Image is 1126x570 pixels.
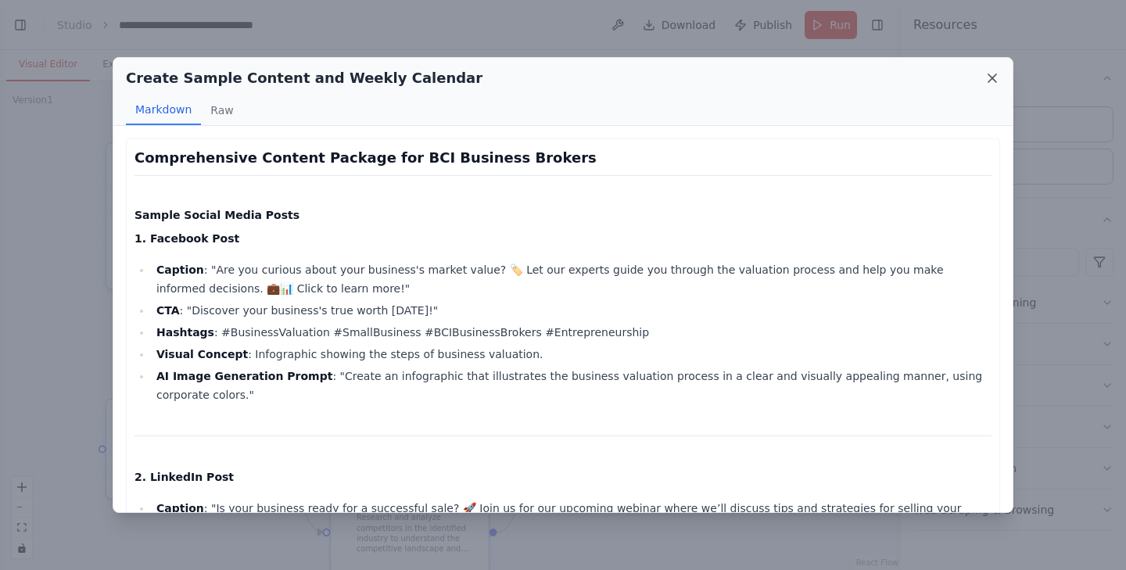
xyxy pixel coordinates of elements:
[126,67,482,89] h2: Create Sample Content and Weekly Calendar
[152,345,992,364] li: : Infographic showing the steps of business valuation.
[152,323,992,342] li: : #BusinessValuation #SmallBusiness #BCIBusinessBrokers #Entrepreneurship
[201,95,242,125] button: Raw
[152,301,992,320] li: : "Discover your business's true worth [DATE]!"
[156,370,332,382] strong: AI Image Generation Prompt
[152,367,992,404] li: : "Create an infographic that illustrates the business valuation process in a clear and visually ...
[156,502,204,514] strong: Caption
[156,326,214,339] strong: Hashtags
[156,304,180,317] strong: CTA
[156,263,204,276] strong: Caption
[134,471,234,483] strong: 2. LinkedIn Post
[134,147,992,169] h3: Comprehensive Content Package for BCI Business Brokers
[152,499,992,536] li: : "Is your business ready for a successful sale? 🚀 Join us for our upcoming webinar where we’ll d...
[126,95,201,125] button: Markdown
[152,260,992,298] li: : "Are you curious about your business's market value? 🏷️ Let our experts guide you through the v...
[134,207,992,223] h4: Sample Social Media Posts
[156,348,248,360] strong: Visual Concept
[134,232,239,245] strong: 1. Facebook Post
